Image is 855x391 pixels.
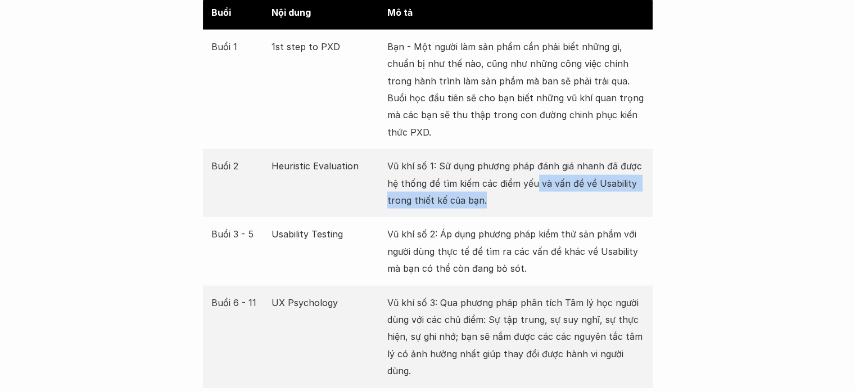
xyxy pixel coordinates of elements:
p: Vũ khí số 1: Sử dụng phương pháp đánh giá nhanh đã được hệ thống để tìm kiếm các điểm yếu và vấn ... [387,157,644,208]
strong: Buổi [211,6,231,17]
p: Vũ khí số 3: Qua phương pháp phân tích Tâm lý học người dùng với các chủ điểm: Sự tập trung, sự s... [387,294,644,379]
strong: Nội dung [272,6,311,17]
p: Buổi 3 - 5 [211,225,266,242]
p: 1st step to PXD [272,38,382,55]
p: Vũ khí số 2: Áp dụng phương pháp kiểm thử sản phẩm với người dùng thực tế để tìm ra các vấn đề kh... [387,225,644,276]
strong: Mô tả [387,6,413,17]
p: Buổi 1 [211,38,266,55]
p: UX Psychology [272,294,382,311]
p: Buổi 6 - 11 [211,294,266,311]
p: Usability Testing [272,225,382,242]
p: Bạn - Một người làm sản phẩm cần phải biết những gì, chuẩn bị như thế nào, cũng như những công vi... [387,38,644,140]
p: Heuristic Evaluation [272,157,382,174]
p: Buổi 2 [211,157,266,174]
